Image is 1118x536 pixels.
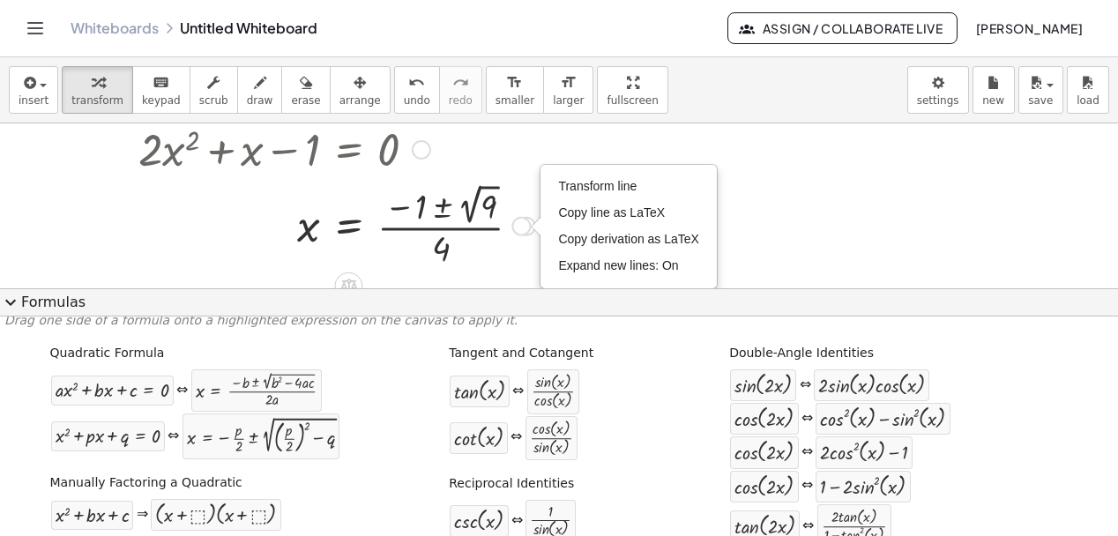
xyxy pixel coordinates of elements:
button: fullscreen [597,66,667,114]
div: Apply the same math to both sides of the equation [334,272,362,300]
i: format_size [506,72,523,93]
i: undo [408,72,425,93]
button: settings [907,66,969,114]
span: Assign / Collaborate Live [742,20,943,36]
div: ⇔ [801,409,813,429]
button: format_sizelarger [543,66,593,114]
i: redo [452,72,469,93]
span: insert [19,94,48,107]
span: transform [71,94,123,107]
label: Manually Factoring a Quadratic [50,474,242,492]
button: format_sizesmaller [486,66,544,114]
label: Reciprocal Identities [449,475,574,493]
button: keyboardkeypad [132,66,190,114]
a: Whiteboards [71,19,159,37]
button: transform [62,66,133,114]
span: new [982,94,1004,107]
span: save [1028,94,1053,107]
button: save [1018,66,1063,114]
span: Transform line [558,179,637,193]
span: draw [247,94,273,107]
span: keypad [142,94,181,107]
span: Expand new lines: On [558,258,678,272]
i: keyboard [153,72,169,93]
i: format_size [560,72,577,93]
button: scrub [190,66,238,114]
div: ⇔ [511,428,522,448]
span: settings [917,94,959,107]
span: larger [553,94,584,107]
div: ⇔ [511,511,523,532]
p: Drag one side of a formula onto a highlighted expression on the canvas to apply it. [4,312,1114,330]
label: Double-Angle Identities [729,345,874,362]
label: Quadratic Formula [50,345,165,362]
button: load [1067,66,1109,114]
button: [PERSON_NAME] [961,12,1097,44]
button: arrange [330,66,391,114]
div: ⇒ [137,505,148,525]
span: Copy derivation as LaTeX [558,232,699,246]
span: fullscreen [607,94,658,107]
button: new [973,66,1015,114]
div: ⇔ [801,443,813,463]
button: draw [237,66,283,114]
span: Copy line as LaTeX [558,205,665,220]
div: ⇔ [801,476,813,496]
button: Assign / Collaborate Live [727,12,958,44]
div: ⇔ [168,427,179,447]
span: redo [449,94,473,107]
div: ⇔ [800,376,811,396]
button: erase [281,66,330,114]
span: [PERSON_NAME] [975,20,1083,36]
span: erase [291,94,320,107]
button: redoredo [439,66,482,114]
button: insert [9,66,58,114]
div: ⇔ [512,382,524,402]
span: smaller [496,94,534,107]
span: arrange [339,94,381,107]
button: undoundo [394,66,440,114]
label: Tangent and Cotangent [449,345,593,362]
span: scrub [199,94,228,107]
span: undo [404,94,430,107]
span: load [1077,94,1099,107]
div: ⇔ [176,381,188,401]
button: Toggle navigation [21,14,49,42]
